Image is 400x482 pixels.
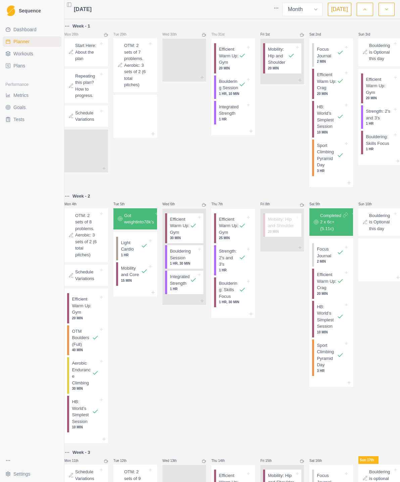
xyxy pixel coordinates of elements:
div: Bouldering Session1 HR, 10 MIN [214,75,252,99]
div: Integrated Strength1 HR [214,101,252,124]
p: Integrated Strength [219,104,246,117]
p: Strength: 2's and 3's [219,248,239,268]
p: 20 MIN [366,96,393,101]
a: Workouts [3,48,61,59]
p: 1 HR, 30 MIN [219,300,246,305]
p: Sun 3rd [358,32,379,37]
p: 20 MIN [317,291,344,296]
a: Goals [3,102,61,113]
p: Light Cardio [121,239,141,253]
p: Wed 13th [162,458,183,463]
p: Efficient Warm Up: Crag [317,271,337,291]
div: Efficient Warm Up: Gym25 MIN [214,213,252,244]
button: Settings [3,469,61,479]
p: Bouldering is Optional this day [369,212,393,232]
p: Efficient Warm Up: Crag [317,71,337,91]
p: Week - 3 [72,449,90,456]
div: Mobility: Hip and Shoulder20 MIN [263,43,301,73]
p: Bouldering: Skills Focus [366,133,393,147]
p: Bouldering is Optional this day [369,42,393,62]
p: 20 MIN [268,229,295,234]
div: Focus Journal2 MIN [312,243,350,267]
p: Efficient Warm Up: Gym [72,296,99,316]
p: 20 MIN [317,91,344,96]
a: LogoSequence [3,3,61,19]
div: Mobility: Hip and Shoulder20 MIN [263,213,301,237]
p: 10 MIN [317,130,344,135]
p: Thu 7th [211,202,232,207]
p: Sat 16th [309,458,330,463]
p: 3 HR [317,168,344,173]
p: Got weightinto78k’s [124,212,154,225]
a: Planner [3,36,61,47]
p: Fri 15th [260,458,281,463]
img: Logo [7,5,15,16]
p: Mobility and Core [121,265,141,278]
div: Integrated Strength1 HR [165,271,203,294]
p: OTM: 2 sets of 8 problems. Aerobic: 3 sets of 2 (6 total pitches) [75,212,99,258]
button: [DATE] [328,3,351,16]
span: [DATE] [74,5,92,13]
p: Bouldering Session [219,78,239,91]
p: Efficient Warm Up: Gym [219,46,239,66]
div: Bouldering Session1 HR, 30 MIN [165,245,203,269]
span: Tests [13,116,24,123]
div: OTM: 2 sets of 7 problems. Aerobic: 3 sets of 2 (6 total pitches) [113,38,157,92]
p: Wed 6th [162,202,183,207]
p: 10 MIN [72,425,99,430]
div: Got weightinto78k’s [113,208,157,229]
p: 20 MIN [72,316,99,321]
p: Sat 9th [309,202,330,207]
p: Sun 10th [358,202,379,207]
div: HB: World’s Simplest Session10 MIN [67,396,105,432]
p: OTM: 2 sets of 7 problems. Aerobic: 3 sets of 2 (6 total pitches) [124,42,148,88]
p: Fri 1st [260,32,281,37]
p: Integrated Strength [170,273,190,286]
span: Dashboard [13,26,37,33]
p: 1 HR [170,286,197,291]
p: Mon 11th [64,458,85,463]
p: Schedule Variations [75,269,99,282]
p: Fri 8th [260,202,281,207]
span: Metrics [13,92,29,99]
p: 10 MIN [317,330,344,335]
div: Efficient Warm Up: Crag20 MIN [312,269,350,299]
div: OTM: 2 sets of 8 problems. Aerobic: 3 sets of 2 (6 total pitches) [64,208,108,262]
p: 2 MIN [317,259,344,264]
p: Mon 28th [64,32,85,37]
span: Workouts [13,50,33,57]
div: Performance [3,79,61,90]
p: 1 HR [121,253,148,258]
p: Schedule Variations [75,110,99,123]
p: Thu 14th [211,458,232,463]
div: OTM Boulders (Full)40 MIN [67,325,105,356]
div: Efficient Warm Up: Gym20 MIN [361,73,399,104]
a: Metrics [3,90,61,101]
p: Week - 2 [72,193,90,200]
p: Bouldering Session [170,248,197,261]
p: Mobility: Hip and Shoulder [268,216,295,229]
p: 1 HR [219,117,246,122]
p: Sport Climbing Pyramid Day [317,342,337,368]
p: Aerobic Endurance Climbing [72,360,92,386]
p: Bouldering: Skills Focus [219,280,239,300]
div: Focus Journal2 MIN [312,43,350,67]
div: Schedule Variations [64,265,108,286]
p: Tue 5th [113,202,134,207]
p: Efficient Warm Up: Gym [170,216,190,236]
p: 25 MIN [219,235,246,240]
div: Efficient Warm Up: Crag20 MIN [312,69,350,99]
span: Planner [13,38,30,45]
p: OTM Boulders (Full) [72,328,92,348]
p: Completed 2 x 6c+ (5.11c) [320,212,341,232]
p: 1 HR [366,121,393,126]
p: 1 HR, 30 MIN [170,261,197,266]
div: Bouldering: Skills Focus1 HR [361,131,399,154]
p: Mobility: Hip and Shoulder [268,46,288,66]
p: Thu 31st [211,32,232,37]
p: Repeating this plan? How to progress. [75,73,99,99]
div: Strength: 2's and 3's1 HR [361,105,399,129]
p: 20 MIN [268,66,295,71]
div: HB: World’s Simplest Session10 MIN [312,301,350,337]
p: Focus Journal [317,46,337,59]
